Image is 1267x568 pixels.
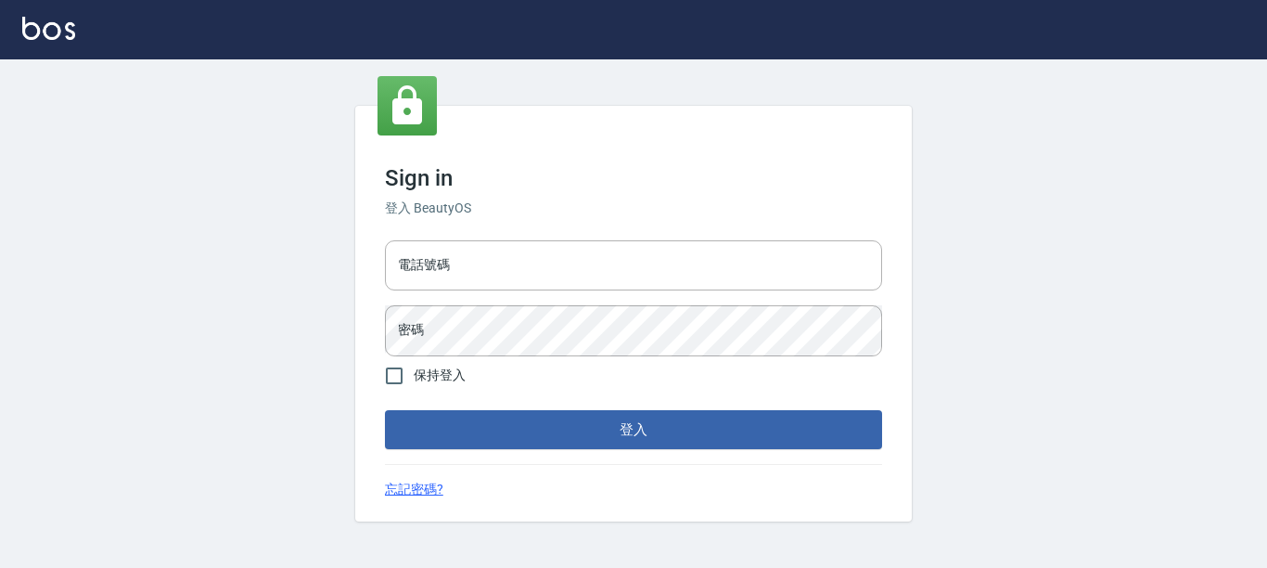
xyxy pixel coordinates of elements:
[385,480,443,499] a: 忘記密碼?
[385,199,882,218] h6: 登入 BeautyOS
[22,17,75,40] img: Logo
[414,366,466,385] span: 保持登入
[385,410,882,449] button: 登入
[385,165,882,191] h3: Sign in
